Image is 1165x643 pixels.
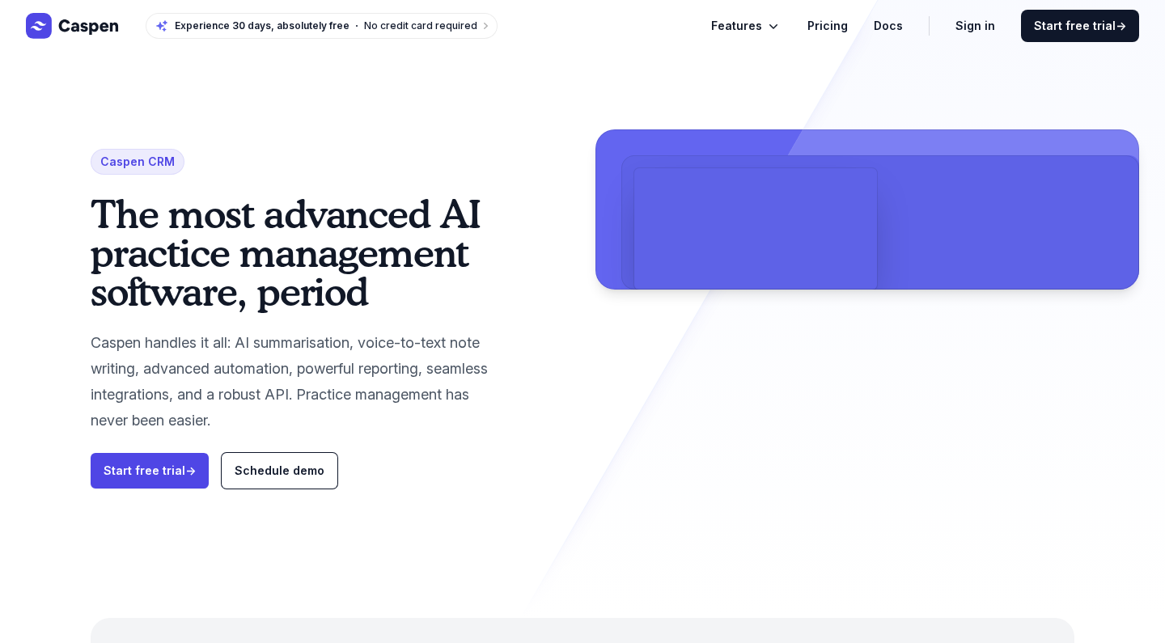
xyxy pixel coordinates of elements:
[175,19,349,32] span: Experience 30 days, absolutely free
[91,330,505,434] p: Caspen handles it all: AI summarisation, voice-to-text note writing, advanced automation, powerfu...
[91,194,505,311] h1: The most advanced AI practice management software, period
[364,19,477,32] span: No credit card required
[235,463,324,477] span: Schedule demo
[91,149,184,175] span: Caspen CRM
[711,16,782,36] button: Features
[807,16,848,36] a: Pricing
[222,453,337,489] a: Schedule demo
[1021,10,1139,42] a: Start free trial
[874,16,903,36] a: Docs
[146,13,498,39] a: Experience 30 days, absolutely freeNo credit card required
[91,453,209,489] a: Start free trial
[185,463,196,477] span: →
[1034,18,1126,34] span: Start free trial
[955,16,995,36] a: Sign in
[711,16,762,36] span: Features
[1116,19,1126,32] span: →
